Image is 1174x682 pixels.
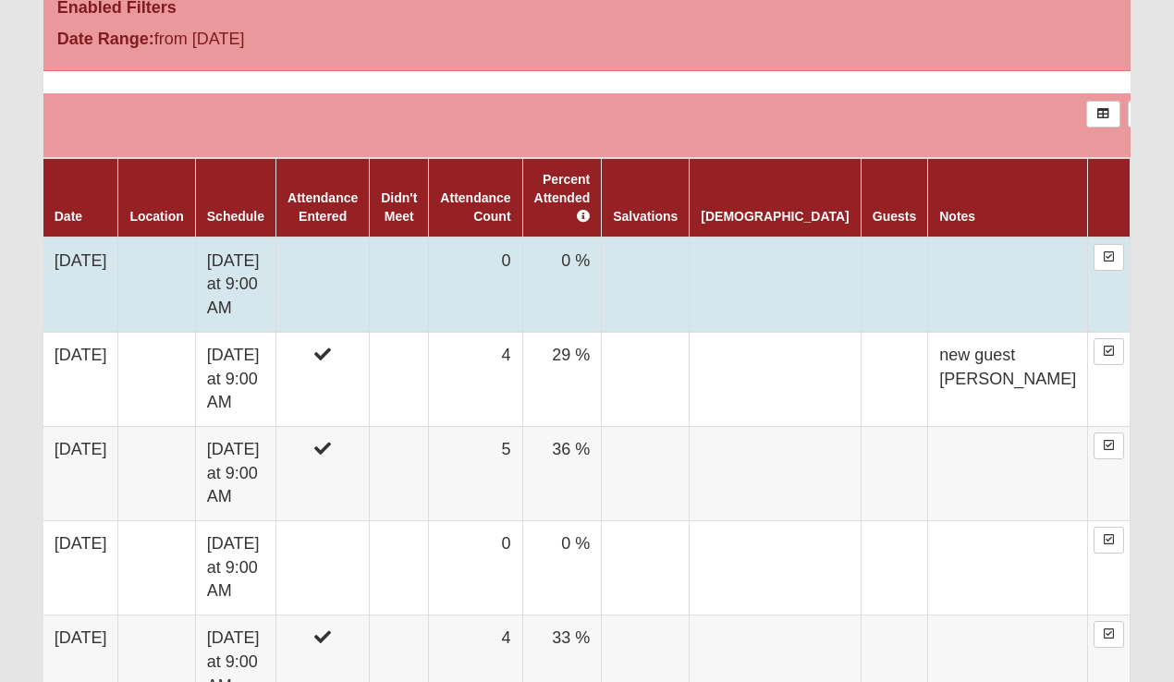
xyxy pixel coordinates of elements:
a: Notes [939,209,975,224]
td: 0 [429,521,522,615]
td: 36 % [522,426,602,520]
td: 5 [429,426,522,520]
td: [DATE] at 9:00 AM [195,426,275,520]
a: Attendance Entered [287,190,358,224]
a: Didn't Meet [381,190,417,224]
td: [DATE] at 9:00 AM [195,332,275,426]
a: Export to Excel [1086,101,1120,128]
label: Date Range: [57,27,154,52]
a: Schedule [207,209,264,224]
td: 0 % [522,521,602,615]
td: 0 % [522,237,602,333]
td: [DATE] [43,426,118,520]
a: Percent Attended [534,172,591,224]
th: Guests [861,158,927,237]
a: Attendance Count [440,190,510,224]
a: Alt+N [1128,101,1162,128]
div: from [DATE] [43,27,406,56]
a: Enter Attendance [1094,244,1124,271]
a: Enter Attendance [1094,621,1124,648]
td: 0 [429,237,522,333]
a: Enter Attendance [1094,527,1124,554]
th: Salvations [602,158,690,237]
td: new guest [PERSON_NAME] [928,332,1088,426]
td: [DATE] [43,332,118,426]
td: [DATE] [43,237,118,333]
td: [DATE] at 9:00 AM [195,521,275,615]
a: Enter Attendance [1094,338,1124,365]
a: Enter Attendance [1094,432,1124,459]
td: 4 [429,332,522,426]
td: [DATE] [43,521,118,615]
a: Location [129,209,183,224]
th: [DEMOGRAPHIC_DATA] [690,158,861,237]
td: 29 % [522,332,602,426]
td: [DATE] at 9:00 AM [195,237,275,333]
a: Date [55,209,82,224]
